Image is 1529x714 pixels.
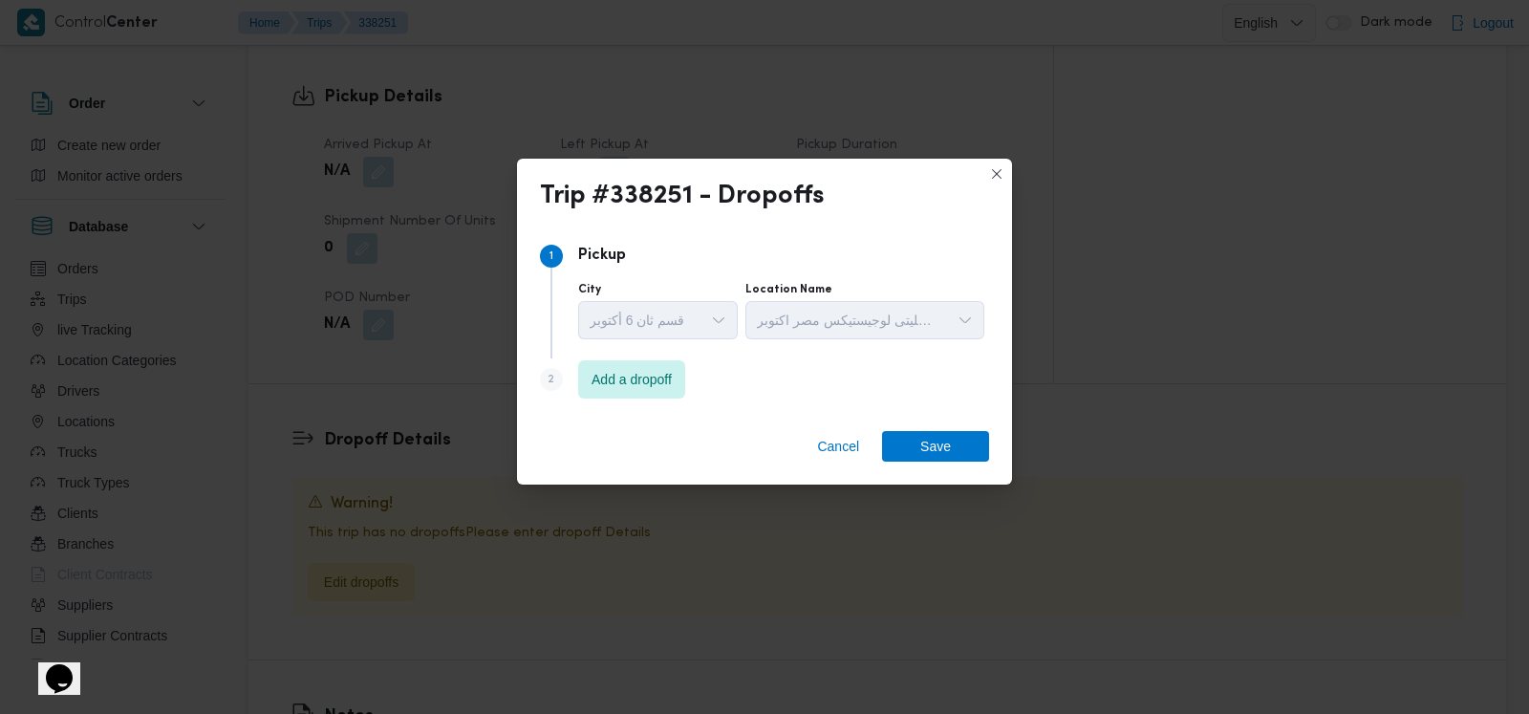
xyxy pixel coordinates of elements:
[809,431,867,462] button: Cancel
[540,182,825,212] div: Trip #338251 - Dropoffs
[882,431,989,462] button: Save
[590,309,684,330] span: قسم ثان 6 أكتوبر
[549,250,553,262] span: 1
[578,245,626,268] p: Pickup
[711,313,726,328] button: Open list of options
[548,374,554,385] span: 2
[958,313,973,328] button: Open list of options
[757,309,933,330] span: اجيليتى لوجيستيكس مصر اكتوبر
[578,360,685,399] button: Add a dropoff
[817,435,859,458] span: Cancel
[578,282,601,297] label: City
[19,638,80,695] iframe: chat widget
[592,368,672,391] span: Add a dropoff
[985,162,1008,185] button: Closes this modal window
[920,431,951,462] span: Save
[745,282,832,297] label: Location Name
